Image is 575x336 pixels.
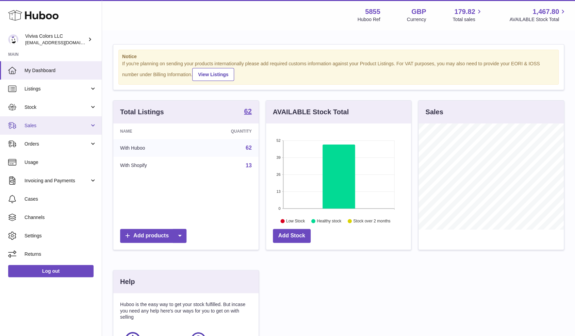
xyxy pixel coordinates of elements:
a: 1,467.80 AVAILABLE Stock Total [509,7,567,23]
span: Listings [24,86,89,92]
span: [EMAIL_ADDRESS][DOMAIN_NAME] [25,40,100,45]
span: Settings [24,233,97,239]
td: With Shopify [113,157,192,174]
th: Name [113,123,192,139]
span: Usage [24,159,97,166]
span: 179.82 [454,7,475,16]
strong: 62 [244,108,251,115]
a: View Listings [192,68,234,81]
img: admin@vivivacolors.com [8,34,18,45]
h3: Help [120,277,135,286]
span: Orders [24,141,89,147]
a: 179.82 Total sales [453,7,483,23]
text: Stock over 2 months [353,219,390,223]
div: Viviva Colors LLC [25,33,86,46]
text: 0 [278,206,280,211]
a: 62 [246,145,252,151]
h3: AVAILABLE Stock Total [273,107,349,117]
span: Sales [24,122,89,129]
strong: 5855 [365,7,380,16]
span: Stock [24,104,89,111]
span: Total sales [453,16,483,23]
h3: Sales [425,107,443,117]
strong: GBP [411,7,426,16]
th: Quantity [192,123,259,139]
span: My Dashboard [24,67,97,74]
div: If you're planning on sending your products internationally please add required customs informati... [122,61,555,81]
text: Healthy stock [317,219,342,223]
span: Invoicing and Payments [24,178,89,184]
a: Add Stock [273,229,311,243]
a: 62 [244,108,251,116]
a: Log out [8,265,94,277]
text: 52 [276,138,280,142]
a: 13 [246,163,252,168]
span: Channels [24,214,97,221]
div: Currency [407,16,426,23]
text: 39 [276,155,280,159]
p: Huboo is the easy way to get your stock fulfilled. But incase you need any help here's our ways f... [120,301,252,321]
text: 26 [276,172,280,177]
span: 1,467.80 [532,7,559,16]
text: Low Stock [286,219,305,223]
strong: Notice [122,53,555,60]
text: 13 [276,189,280,194]
span: Cases [24,196,97,202]
span: AVAILABLE Stock Total [509,16,567,23]
span: Returns [24,251,97,257]
a: Add products [120,229,186,243]
td: With Huboo [113,139,192,157]
h3: Total Listings [120,107,164,117]
div: Huboo Ref [358,16,380,23]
